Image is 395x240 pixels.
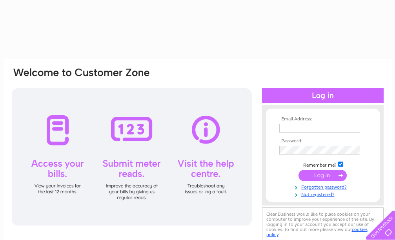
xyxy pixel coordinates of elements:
th: Password: [277,138,368,144]
a: cookies policy [266,227,368,237]
input: Submit [299,170,347,181]
a: Not registered? [279,190,368,198]
th: Email Address: [277,116,368,122]
a: Forgotten password? [279,183,368,190]
td: Remember me? [277,160,368,168]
